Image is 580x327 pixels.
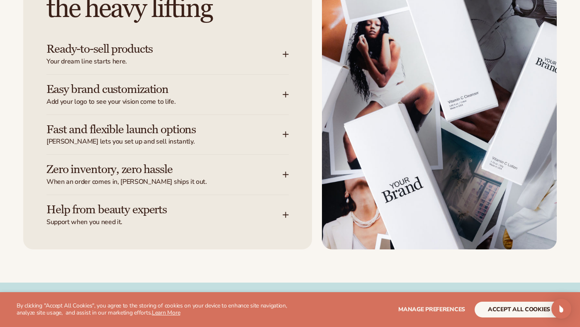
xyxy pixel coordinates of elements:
[398,302,465,317] button: Manage preferences
[551,299,571,319] div: Open Intercom Messenger
[46,123,258,136] h3: Fast and flexible launch options
[46,57,283,66] span: Your dream line starts here.
[46,163,258,176] h3: Zero inventory, zero hassle
[475,302,563,317] button: accept all cookies
[46,137,283,146] span: [PERSON_NAME] lets you set up and sell instantly.
[152,309,180,317] a: Learn More
[46,218,283,227] span: Support when you need it.
[46,43,258,56] h3: Ready-to-sell products
[46,203,258,216] h3: Help from beauty experts
[46,178,283,186] span: When an order comes in, [PERSON_NAME] ships it out.
[398,305,465,313] span: Manage preferences
[46,83,258,96] h3: Easy brand customization
[17,303,295,317] p: By clicking "Accept All Cookies", you agree to the storing of cookies on your device to enhance s...
[46,98,283,106] span: Add your logo to see your vision come to life.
